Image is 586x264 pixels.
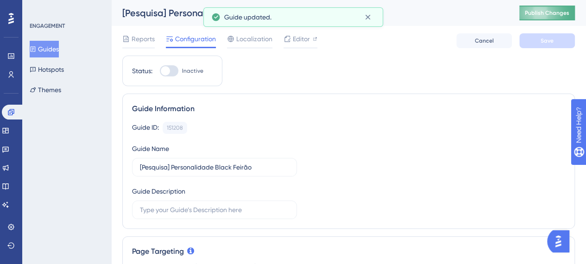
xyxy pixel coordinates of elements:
[541,37,554,44] span: Save
[456,33,512,48] button: Cancel
[30,22,65,30] div: ENGAGEMENT
[132,122,159,134] div: Guide ID:
[30,41,59,57] button: Guides
[132,246,565,257] div: Page Targeting
[22,2,58,13] span: Need Help?
[519,33,575,48] button: Save
[122,6,496,19] div: [Pesquisa] Personalidade Black Feirão
[236,33,272,44] span: Localization
[132,103,565,114] div: Guide Information
[475,37,494,44] span: Cancel
[182,67,203,75] span: Inactive
[167,124,183,132] div: 151208
[547,227,575,255] iframe: UserGuiding AI Assistant Launcher
[140,205,289,215] input: Type your Guide’s Description here
[519,6,575,20] button: Publish Changes
[132,65,152,76] div: Status:
[293,33,310,44] span: Editor
[132,33,155,44] span: Reports
[30,82,61,98] button: Themes
[132,186,185,197] div: Guide Description
[175,33,216,44] span: Configuration
[132,143,169,154] div: Guide Name
[30,61,64,78] button: Hotspots
[525,9,569,17] span: Publish Changes
[224,12,271,23] span: Guide updated.
[140,162,289,172] input: Type your Guide’s Name here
